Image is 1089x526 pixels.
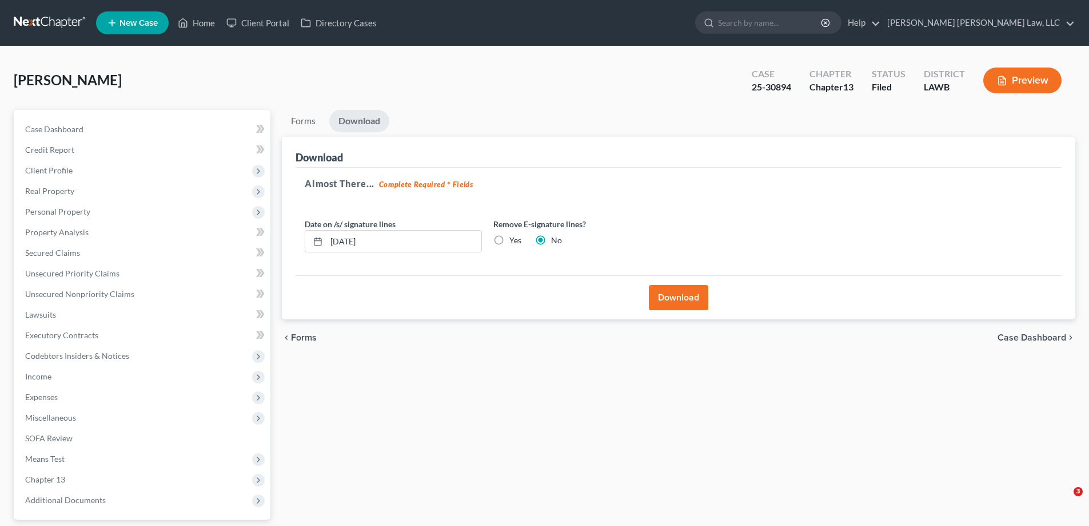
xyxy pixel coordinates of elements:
span: New Case [119,19,158,27]
a: SOFA Review [16,428,270,449]
a: Home [172,13,221,33]
label: Yes [509,235,521,246]
span: Secured Claims [25,248,80,258]
h5: Almost There... [305,177,1052,191]
input: MM/DD/YYYY [326,231,481,252]
div: Chapter [809,68,853,81]
span: [PERSON_NAME] [14,72,122,88]
div: LAWB [924,81,965,94]
span: Forms [291,333,317,342]
a: Executory Contracts [16,325,270,346]
a: Case Dashboard chevron_right [998,333,1075,342]
div: Download [296,151,343,164]
span: Additional Documents [25,495,106,505]
a: Credit Report [16,140,270,160]
div: Case [752,68,791,81]
a: Property Analysis [16,222,270,243]
i: chevron_right [1066,333,1075,342]
span: 3 [1074,487,1083,496]
i: chevron_left [282,333,291,342]
a: Unsecured Nonpriority Claims [16,284,270,304]
span: Case Dashboard [25,124,83,134]
span: Income [25,371,51,381]
span: Case Dashboard [998,333,1066,342]
strong: Complete Required * Fields [379,180,473,189]
a: Download [329,110,389,132]
button: Download [649,285,708,310]
span: Credit Report [25,145,74,155]
a: Lawsuits [16,304,270,325]
span: Miscellaneous [25,413,76,422]
iframe: Intercom live chat [1050,487,1078,515]
a: Client Portal [221,13,295,33]
span: Property Analysis [25,227,89,237]
div: 25-30894 [752,81,791,94]
span: Means Test [25,454,65,464]
span: Unsecured Nonpriority Claims [25,289,134,299]
a: [PERSON_NAME] [PERSON_NAME] Law, LLC [881,13,1075,33]
a: Secured Claims [16,243,270,263]
span: Lawsuits [25,310,56,319]
label: Remove E-signature lines? [493,218,671,230]
button: chevron_left Forms [282,333,332,342]
span: Personal Property [25,207,90,216]
a: Case Dashboard [16,119,270,140]
input: Search by name... [718,12,823,33]
span: Chapter 13 [25,474,65,484]
span: SOFA Review [25,433,73,443]
span: Client Profile [25,165,73,175]
span: Real Property [25,186,74,196]
a: Help [842,13,880,33]
label: Date on /s/ signature lines [305,218,396,230]
a: Forms [282,110,325,132]
span: Codebtors Insiders & Notices [25,351,129,361]
label: No [551,235,562,246]
span: Executory Contracts [25,330,98,340]
span: Unsecured Priority Claims [25,268,119,278]
div: Chapter [809,81,853,94]
a: Directory Cases [295,13,382,33]
a: Unsecured Priority Claims [16,263,270,284]
div: District [924,68,965,81]
div: Filed [872,81,905,94]
span: 13 [843,81,853,92]
span: Expenses [25,392,58,402]
div: Status [872,68,905,81]
button: Preview [983,68,1062,93]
